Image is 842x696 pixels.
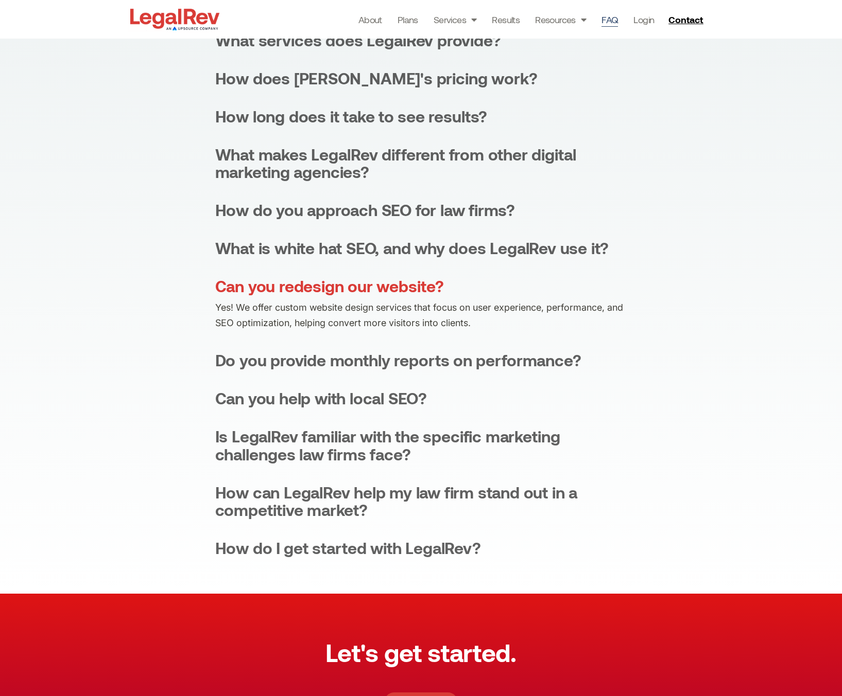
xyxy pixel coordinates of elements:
[215,539,627,557] summary: How do I get started with LegalRev?
[215,277,444,295] div: Can you redesign our website?
[535,12,586,27] a: Resources
[215,389,427,407] div: Can you help with local SEO?
[668,15,703,24] span: Contact
[215,31,627,557] div: Accordion. Open links with Enter or Space, close with Escape, and navigate with Arrow Keys
[215,389,627,407] summary: Can you help with local SEO?
[215,300,627,331] p: Yes! We offer custom website design services that focus on user experience, performance, and SEO ...
[325,640,516,665] h3: Let's get started.
[215,351,627,369] summary: Do you provide monthly reports on performance?
[664,11,710,28] a: Contact
[215,239,627,257] summary: What is white hat SEO, and why does LegalRev use it?
[434,12,477,27] a: Services
[215,484,627,519] summary: How can LegalRev help my law firm stand out in a competitive market?
[215,201,627,219] summary: How do you approach SEO for law firms?
[215,201,515,219] div: How do you approach SEO for law firms?
[215,69,538,87] div: How does [PERSON_NAME]'s pricing work?
[215,351,581,369] div: Do you provide monthly reports on performance?
[633,12,654,27] a: Login
[215,239,609,257] div: What is white hat SEO, and why does LegalRev use it?
[215,277,627,295] summary: Can you redesign our website?
[358,12,655,27] nav: Menu
[215,108,627,125] summary: How long does it take to see results?
[215,427,627,462] summary: Is LegalRev familiar with the specific marketing challenges law firms face?
[215,146,627,181] summary: What makes LegalRev different from other digital marketing agencies?
[215,69,627,87] summary: How does [PERSON_NAME]'s pricing work?
[215,31,627,49] summary: What services does LegalRev provide?
[215,108,488,125] div: How long does it take to see results?
[215,539,482,557] div: How do I get started with LegalRev?
[398,12,418,27] a: Plans
[358,12,382,27] a: About
[215,31,501,49] div: What services does LegalRev provide?
[492,12,520,27] a: Results
[602,12,618,27] a: FAQ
